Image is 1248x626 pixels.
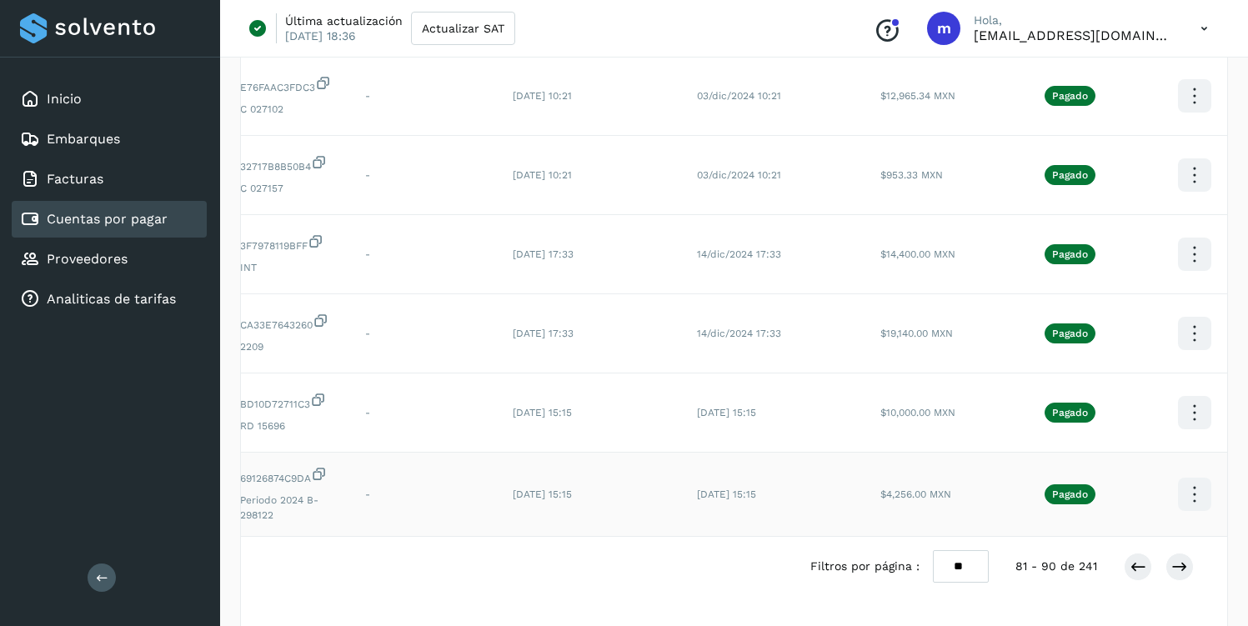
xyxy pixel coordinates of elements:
[240,154,338,174] span: 32717B8B50B4
[1052,248,1088,260] p: Pagado
[352,136,499,215] td: -
[12,121,207,158] div: Embarques
[47,291,176,307] a: Analiticas de tarifas
[240,181,338,196] span: C 027157
[513,407,572,418] span: [DATE] 15:15
[810,558,920,575] span: Filtros por página :
[697,248,781,260] span: 14/dic/2024 17:33
[12,81,207,118] div: Inicio
[240,260,338,275] span: INT
[240,392,338,412] span: BD10D72711C3
[12,281,207,318] div: Analiticas de tarifas
[240,418,338,433] span: RD 15696
[12,201,207,238] div: Cuentas por pagar
[47,131,120,147] a: Embarques
[974,28,1174,43] p: mercedes@solvento.mx
[513,248,574,260] span: [DATE] 17:33
[1015,558,1097,575] span: 81 - 90 de 241
[240,466,338,486] span: 69126874C9DA
[47,171,103,187] a: Facturas
[697,407,756,418] span: [DATE] 15:15
[352,373,499,453] td: -
[47,251,128,267] a: Proveedores
[880,169,943,181] span: $953.33 MXN
[240,493,338,523] span: Periodo 2024 B-298122
[411,12,515,45] button: Actualizar SAT
[285,13,403,28] p: Última actualización
[1052,169,1088,181] p: Pagado
[1052,488,1088,500] p: Pagado
[285,28,356,43] p: [DATE] 18:36
[240,233,338,253] span: 3F7978119BFF
[880,90,955,102] span: $12,965.34 MXN
[47,211,168,227] a: Cuentas por pagar
[240,313,338,333] span: CA33E7643260
[697,328,781,339] span: 14/dic/2024 17:33
[697,488,756,500] span: [DATE] 15:15
[1052,407,1088,418] p: Pagado
[513,328,574,339] span: [DATE] 17:33
[513,488,572,500] span: [DATE] 15:15
[240,102,338,117] span: C 027102
[352,215,499,294] td: -
[352,453,499,537] td: -
[12,241,207,278] div: Proveedores
[880,328,953,339] span: $19,140.00 MXN
[697,169,781,181] span: 03/dic/2024 10:21
[352,57,499,136] td: -
[513,169,572,181] span: [DATE] 10:21
[12,161,207,198] div: Facturas
[47,91,82,107] a: Inicio
[880,248,955,260] span: $14,400.00 MXN
[1052,90,1088,102] p: Pagado
[240,75,338,95] span: E76FAAC3FDC3
[880,407,955,418] span: $10,000.00 MXN
[513,90,572,102] span: [DATE] 10:21
[974,13,1174,28] p: Hola,
[240,339,338,354] span: 2209
[1052,328,1088,339] p: Pagado
[697,90,781,102] span: 03/dic/2024 10:21
[880,488,951,500] span: $4,256.00 MXN
[422,23,504,34] span: Actualizar SAT
[352,294,499,373] td: -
